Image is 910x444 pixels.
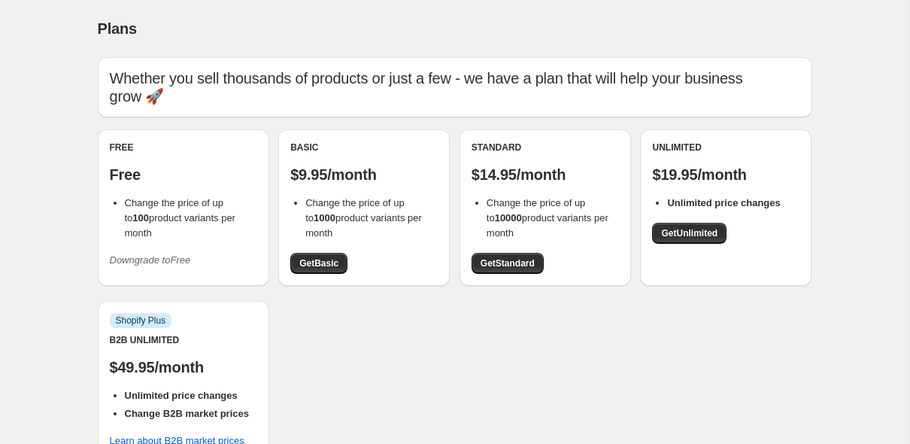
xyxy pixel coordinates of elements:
[481,257,535,269] span: Get Standard
[661,227,717,239] span: Get Unlimited
[305,197,422,239] span: Change the price of up to product variants per month
[101,248,200,272] button: Downgrade toFree
[110,254,191,266] i: Downgrade to Free
[290,253,347,274] a: GetBasic
[125,197,235,239] span: Change the price of up to product variants per month
[472,141,619,154] div: Standard
[472,253,544,274] a: GetStandard
[487,197,608,239] span: Change the price of up to product variants per month
[290,166,438,184] p: $9.95/month
[110,69,800,105] p: Whether you sell thousands of products or just a few - we have a plan that will help your busines...
[132,212,149,224] b: 100
[314,212,335,224] b: 1000
[652,141,799,154] div: Unlimited
[116,315,166,327] span: Shopify Plus
[110,166,257,184] p: Free
[125,390,238,401] b: Unlimited price changes
[125,408,249,419] b: Change B2B market prices
[98,20,137,37] span: Plans
[110,358,257,376] p: $49.95/month
[290,141,438,154] div: Basic
[110,141,257,154] div: Free
[652,166,799,184] p: $19.95/month
[652,223,726,244] a: GetUnlimited
[667,197,780,208] b: Unlimited price changes
[110,334,257,346] div: B2B Unlimited
[495,212,522,224] b: 10000
[299,257,338,269] span: Get Basic
[472,166,619,184] p: $14.95/month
